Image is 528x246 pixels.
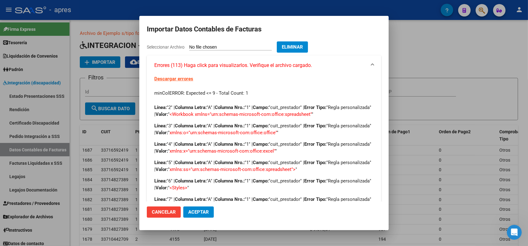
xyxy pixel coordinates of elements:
strong: Valor: [156,130,168,135]
strong: Columna Letra: [175,178,207,184]
span: xmlns:x="urn:schemas-microsoft-com:office:excel" [170,148,275,154]
strong: Error Tipo: [304,178,326,184]
strong: Campo: [253,105,269,110]
strong: Error Tipo: [304,141,326,147]
strong: Columna Nro.: [215,178,245,184]
strong: Campo: [253,196,269,202]
strong: Valor: [156,167,168,172]
div: Soporte dice… [5,56,120,107]
strong: Columna Nro.: [215,196,245,202]
button: Eliminar [277,41,308,53]
p: "6" | "A" | "1" | "cuit_prestador" | "Regla personalizada" | " " [154,177,374,191]
span: Eliminar [282,44,303,50]
span: Seleccionar Archivo [147,45,185,50]
strong: Línea: [154,123,167,129]
span: Aceptar [188,209,209,215]
span: <Styles> [170,185,187,191]
div: Soporte dice… [5,179,120,199]
strong: Columna Nro.: [215,141,245,147]
strong: Columna Letra: [175,160,207,165]
span: <Workbook xmlns="urn:schemas-microsoft-com:office:spreadsheet" [170,111,312,117]
h1: Soporte [30,3,50,8]
strong: Columna Letra: [175,196,207,202]
div: Soporte dice… [5,134,120,179]
button: go back [4,2,16,14]
strong: Error Tipo: [304,105,326,110]
strong: Columna Letra: [175,141,207,147]
mat-expansion-panel-header: Errores (113) Haga click para visualizarlos. Verifique el archivo cargado. [147,55,381,75]
button: Selector de emoji [10,198,15,203]
strong: Línea: [154,141,167,147]
p: "4" | "A" | "1" | "cuit_prestador" | "Regla personalizada" | " " [154,141,374,154]
strong: Valor: [156,111,168,117]
div: Soporte dice… [5,9,120,36]
strong: Error Tipo: [304,123,326,129]
span: xmlns:o="urn:schemas-microsoft-com:office:office" [170,130,277,135]
strong: Valor: [156,148,168,154]
strong: Error Tipo: [304,196,326,202]
span: xmlns:ss="urn:schemas-microsoft-com:office:spreadsheet"> [170,167,295,172]
div: Cualquier otra duda estamos a su disposición. [10,182,97,195]
div: Profile image for Soporte [18,3,28,13]
strong: Columna Nro.: [215,160,245,165]
div: Soporte dice… [5,36,120,56]
div: Cualquier otra duda estamos a su disposición. [5,179,102,198]
strong: Valor: [156,185,168,191]
strong: Línea: [154,178,167,184]
button: Selector de gif [20,198,25,203]
strong: Línea: [154,196,167,202]
div: Y de quedar alguno que no sean de este código podrán ingresarlo manualmente haciendo clic en el l... [10,138,97,174]
strong: Línea: [154,160,167,165]
strong: Error Tipo: [304,160,326,165]
div: Utilice el filtro de Con CBU: No y vimos que aún quedan 79 registros sin CBU. [5,36,102,55]
strong: Columna Letra: [175,123,207,129]
p: "2" | "A" | "1" | "cuit_prestador" | "Regla personalizada" | " " [154,104,374,118]
button: Cancelar [147,206,181,218]
strong: Campo: [253,123,269,129]
p: "5" | "A" | "1" | "cuit_prestador" | "Regla personalizada" | " " [154,159,374,173]
strong: Línea: [154,105,167,110]
div: Deberán ver de estos registros cuales son 097, 098 y 099 los cuales no deben tener informado dato... [5,107,102,133]
p: "7" | "A" | "1" | "cuit_prestador" | "Regla personalizada" | " " [154,196,374,210]
div: Y de quedar alguno que no sean de este código podrán ingresarlo manualmente haciendo clic en el l... [5,134,102,178]
textarea: Escribe un mensaje... [5,185,119,196]
div: Deberán ver de estos registros cuales son 097, 098 y 099 los cuales no deben tener informado dato... [10,111,97,130]
button: Enviar un mensaje… [107,196,117,206]
strong: Columna Nro.: [215,105,245,110]
strong: Columna Nro.: [215,123,245,129]
div: Soporte dice… [5,107,120,134]
strong: Columna Letra: [175,105,207,110]
strong: Campo: [253,160,269,165]
button: Aceptar [183,206,214,218]
div: Buenas tardes [PERSON_NAME], [PERSON_NAME] avisarte que ya cargaron los CBU a la rendición 202504 [5,9,102,35]
strong: Campo: [253,141,269,147]
span: Cancelar [152,209,176,215]
div: Utilice el filtro de Con CBU: No y vimos que aún quedan 79 registros sin CBU. [10,40,97,52]
a: Descargar errores [154,76,193,82]
strong: Campo: [253,178,269,184]
iframe: Intercom live chat [507,225,522,240]
span: Errores (113) Haga click para visualizarlos. Verifique el archivo cargado. [154,62,312,69]
h2: Importar Datos Contables de Facturas [147,23,381,35]
p: Activo hace 16h [30,8,63,14]
p: "3" | "A" | "1" | "cuit_prestador" | "Regla personalizada" | " " [154,122,374,136]
div: Buenas tardes [PERSON_NAME], [PERSON_NAME] avisarte que ya cargaron los CBU a la rendición 202504 [10,13,97,31]
span: minColERROR: Expected <= 9 - Total Count: 1 [154,90,248,96]
button: Adjuntar un archivo [30,198,35,203]
button: Inicio [109,2,121,14]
